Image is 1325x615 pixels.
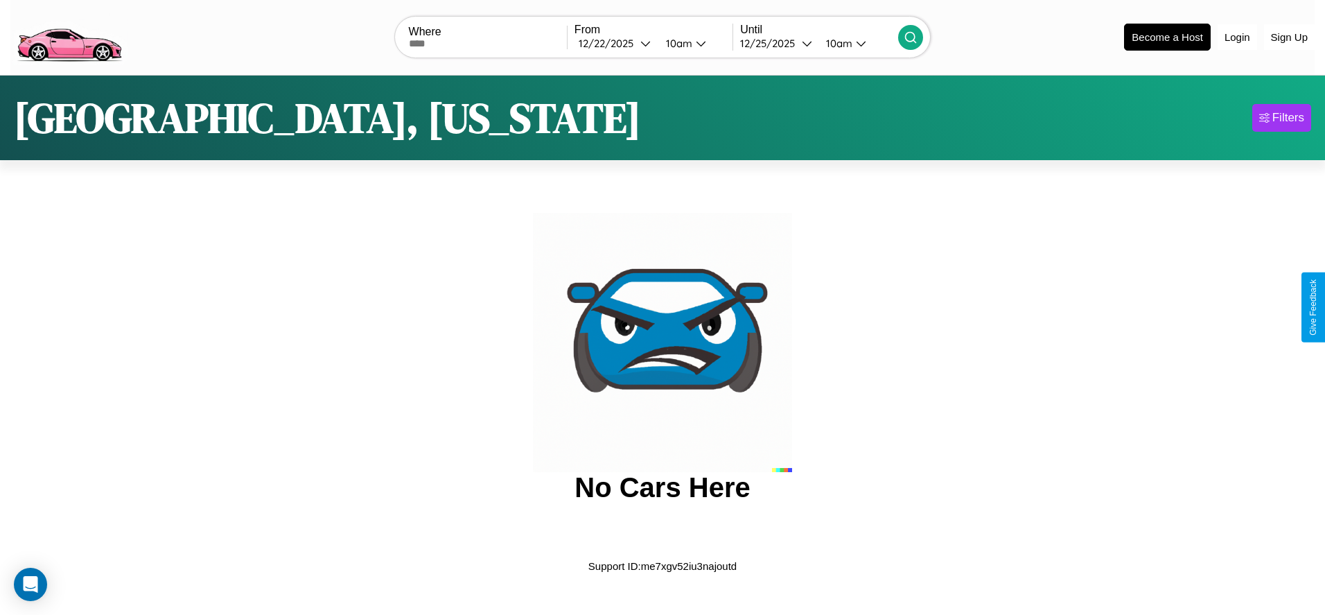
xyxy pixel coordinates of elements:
img: car [533,213,792,472]
div: Open Intercom Messenger [14,568,47,601]
img: logo [10,7,128,65]
button: Filters [1252,104,1311,132]
label: Until [740,24,898,36]
button: Become a Host [1124,24,1211,51]
div: Give Feedback [1308,279,1318,336]
button: 10am [815,36,898,51]
div: 12 / 22 / 2025 [579,37,640,50]
h1: [GEOGRAPHIC_DATA], [US_STATE] [14,89,641,146]
button: 10am [655,36,732,51]
label: From [574,24,732,36]
button: Login [1218,24,1257,50]
button: 12/22/2025 [574,36,655,51]
button: Sign Up [1264,24,1315,50]
h2: No Cars Here [574,472,750,503]
div: 10am [659,37,696,50]
label: Where [409,26,567,38]
div: 10am [819,37,856,50]
div: 12 / 25 / 2025 [740,37,802,50]
p: Support ID: me7xgv52iu3najoutd [588,557,737,575]
div: Filters [1272,111,1304,125]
